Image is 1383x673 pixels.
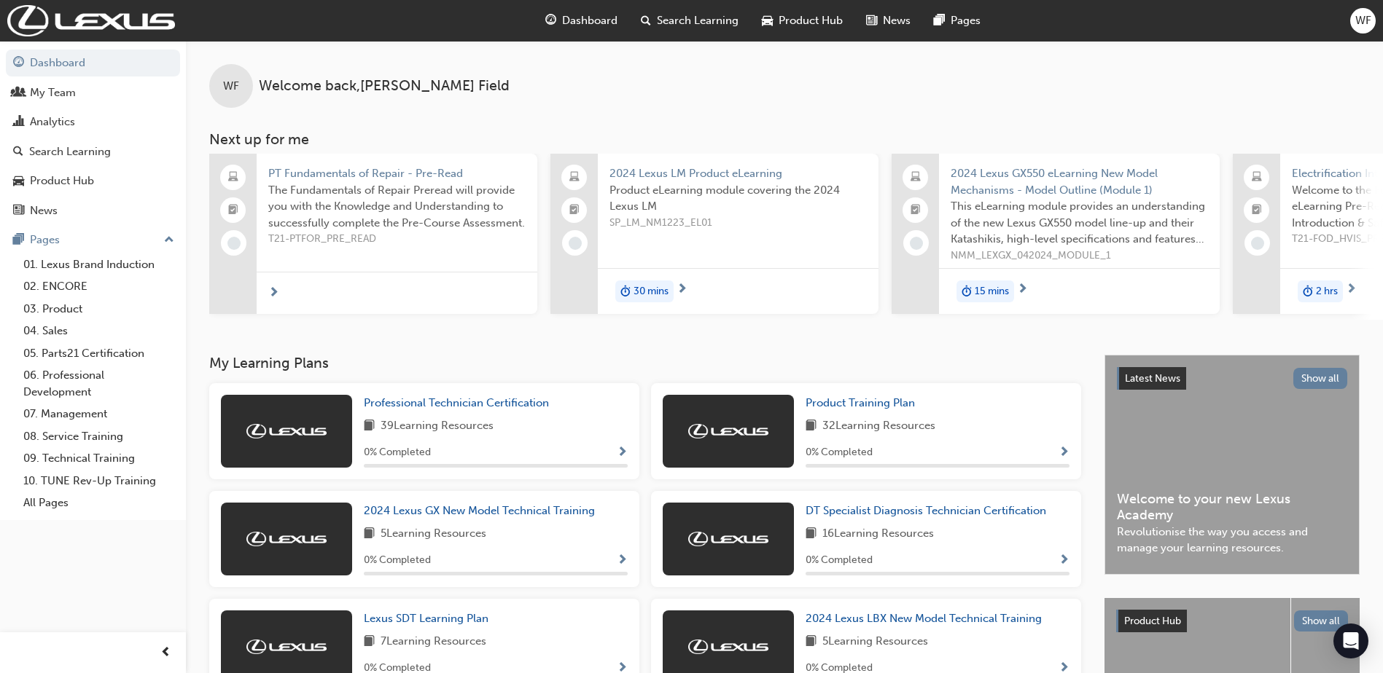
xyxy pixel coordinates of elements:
[13,146,23,159] span: search-icon
[1117,524,1347,556] span: Revolutionise the way you access and manage your learning resources.
[657,12,739,29] span: Search Learning
[381,417,494,436] span: 39 Learning Resources
[951,165,1208,198] span: 2024 Lexus GX550 eLearning New Model Mechanisms - Model Outline (Module 1)
[17,470,180,492] a: 10. TUNE Rev-Up Training
[17,298,180,320] a: 03. Product
[629,6,750,36] a: search-iconSearch Learning
[677,283,687,296] span: next-icon
[13,57,24,70] span: guage-icon
[688,532,768,546] img: Trak
[364,417,375,436] span: book-icon
[6,50,180,76] a: Dashboard
[227,237,241,250] span: learningRecordVerb_NONE-icon
[17,275,180,298] a: 02. ENCORE
[228,201,238,220] span: booktick-icon
[17,320,180,342] a: 04. Sales
[1303,282,1313,301] span: duration-icon
[911,168,921,187] span: laptop-icon
[6,47,180,227] button: DashboardMy TeamAnalyticsSearch LearningProduct HubNews
[17,403,180,425] a: 07. Management
[30,84,76,101] div: My Team
[1252,168,1262,187] span: laptop-icon
[1059,551,1070,570] button: Show Progress
[688,424,768,438] img: Trak
[762,12,773,30] span: car-icon
[30,114,75,130] div: Analytics
[1251,237,1264,250] span: learningRecordVerb_NONE-icon
[617,554,628,567] span: Show Progress
[822,633,928,651] span: 5 Learning Resources
[822,417,935,436] span: 32 Learning Resources
[892,154,1220,314] a: 2024 Lexus GX550 eLearning New Model Mechanisms - Model Outline (Module 1)This eLearning module p...
[381,525,486,543] span: 5 Learning Resources
[17,492,180,514] a: All Pages
[617,446,628,460] span: Show Progress
[268,287,279,300] span: next-icon
[609,182,867,215] span: Product eLearning module covering the 2024 Lexus LM
[30,173,94,189] div: Product Hub
[1350,8,1376,34] button: WF
[609,215,867,232] span: SP_LM_NM1223_EL01
[951,198,1208,248] span: This eLearning module provides an understanding of the new Lexus GX550 model line-up and their Ka...
[1059,554,1070,567] span: Show Progress
[17,447,180,470] a: 09. Technical Training
[951,248,1208,264] span: NMM_LEXGX_042024_MODULE_1
[13,87,24,100] span: people-icon
[364,504,595,517] span: 2024 Lexus GX New Model Technical Training
[806,417,817,436] span: book-icon
[13,116,24,129] span: chart-icon
[1059,446,1070,460] span: Show Progress
[1252,201,1262,220] span: booktick-icon
[209,355,1081,371] h3: My Learning Plans
[617,444,628,462] button: Show Progress
[1293,368,1348,389] button: Show all
[750,6,854,36] a: car-iconProduct Hub
[13,175,24,188] span: car-icon
[962,282,972,301] span: duration-icon
[381,633,486,651] span: 7 Learning Resources
[911,201,921,220] span: booktick-icon
[6,168,180,194] a: Product Hub
[883,12,911,29] span: News
[569,168,580,187] span: laptop-icon
[259,78,510,95] span: Welcome back , [PERSON_NAME] Field
[617,551,628,570] button: Show Progress
[29,143,111,160] div: Search Learning
[364,612,488,625] span: Lexus SDT Learning Plan
[364,396,549,409] span: Professional Technician Certification
[569,201,580,220] span: booktick-icon
[545,12,556,30] span: guage-icon
[562,12,618,29] span: Dashboard
[209,154,537,314] a: PT Fundamentals of Repair - Pre-ReadThe Fundamentals of Repair Preread will provide you with the ...
[6,138,180,165] a: Search Learning
[1105,355,1360,575] a: Latest NewsShow allWelcome to your new Lexus AcademyRevolutionise the way you access and manage y...
[806,552,873,569] span: 0 % Completed
[1059,444,1070,462] button: Show Progress
[364,395,555,412] a: Professional Technician Certification
[806,633,817,651] span: book-icon
[364,633,375,651] span: book-icon
[1333,623,1368,658] div: Open Intercom Messenger
[934,12,945,30] span: pages-icon
[922,6,992,36] a: pages-iconPages
[806,612,1042,625] span: 2024 Lexus LBX New Model Technical Training
[806,395,921,412] a: Product Training Plan
[609,165,867,182] span: 2024 Lexus LM Product eLearning
[806,504,1046,517] span: DT Specialist Diagnosis Technician Certification
[854,6,922,36] a: news-iconNews
[268,182,526,232] span: The Fundamentals of Repair Preread will provide you with the Knowledge and Understanding to succe...
[951,12,981,29] span: Pages
[164,231,174,250] span: up-icon
[534,6,629,36] a: guage-iconDashboard
[910,237,923,250] span: learningRecordVerb_NONE-icon
[1116,610,1348,633] a: Product HubShow all
[6,227,180,253] button: Pages
[223,78,239,95] span: WF
[7,5,175,36] img: Trak
[1355,12,1371,29] span: WF
[641,12,651,30] span: search-icon
[186,131,1383,148] h3: Next up for me
[1346,283,1357,296] span: next-icon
